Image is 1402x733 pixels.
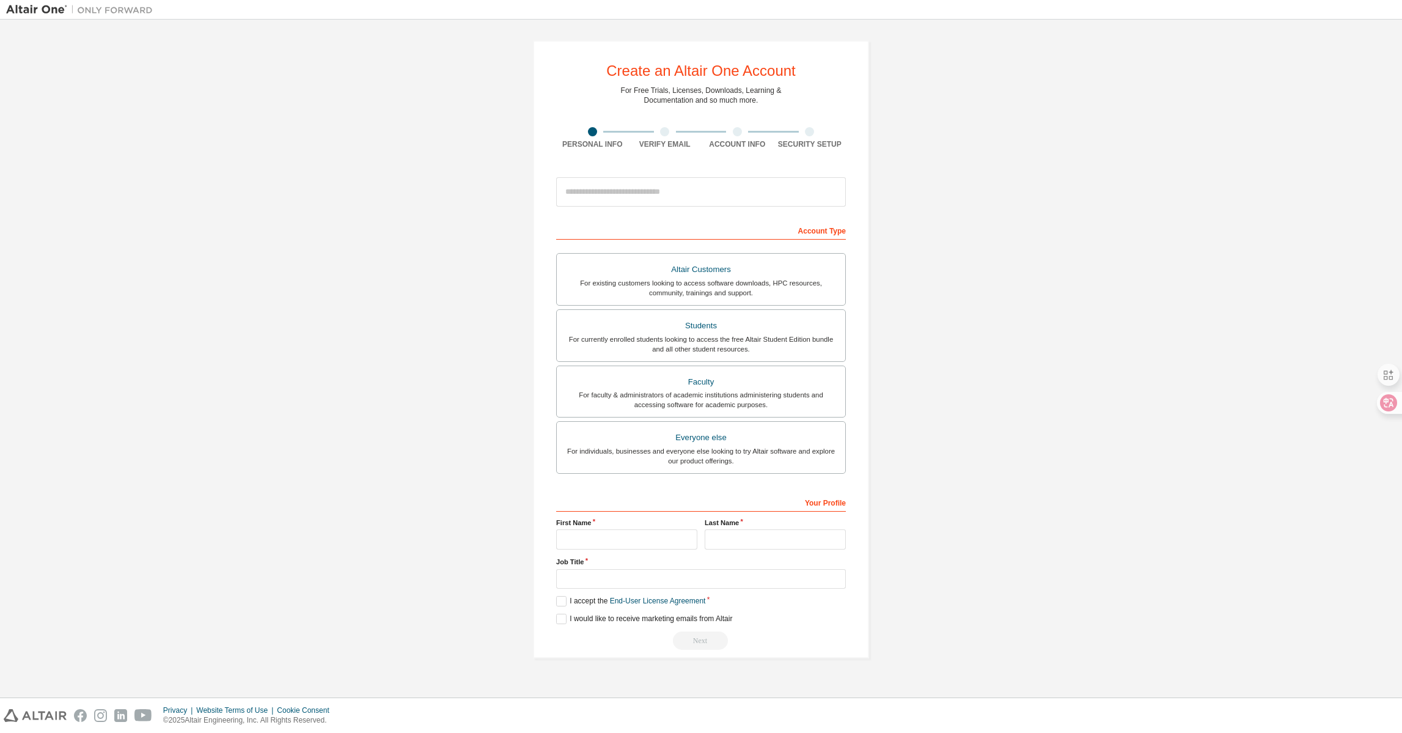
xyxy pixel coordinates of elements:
label: Job Title [556,557,846,567]
img: instagram.svg [94,709,107,722]
div: For currently enrolled students looking to access the free Altair Student Edition bundle and all ... [564,334,838,354]
img: facebook.svg [74,709,87,722]
div: For individuals, businesses and everyone else looking to try Altair software and explore our prod... [564,446,838,466]
label: First Name [556,518,697,528]
div: Account Type [556,220,846,240]
div: Read and acccept EULA to continue [556,632,846,650]
p: © 2025 Altair Engineering, Inc. All Rights Reserved. [163,715,337,726]
div: Personal Info [556,139,629,149]
label: I accept the [556,596,705,606]
div: Altair Customers [564,261,838,278]
div: Your Profile [556,492,846,512]
div: Cookie Consent [277,705,336,715]
div: Faculty [564,374,838,391]
label: I would like to receive marketing emails from Altair [556,614,732,624]
div: Verify Email [629,139,702,149]
a: End-User License Agreement [610,597,706,605]
label: Last Name [705,518,846,528]
div: Create an Altair One Account [606,64,796,78]
div: Privacy [163,705,196,715]
div: Students [564,317,838,334]
img: altair_logo.svg [4,709,67,722]
img: youtube.svg [134,709,152,722]
div: For existing customers looking to access software downloads, HPC resources, community, trainings ... [564,278,838,298]
div: For faculty & administrators of academic institutions administering students and accessing softwa... [564,390,838,410]
img: linkedin.svg [114,709,127,722]
div: Everyone else [564,429,838,446]
img: Altair One [6,4,159,16]
div: Account Info [701,139,774,149]
div: For Free Trials, Licenses, Downloads, Learning & Documentation and so much more. [621,86,782,105]
div: Security Setup [774,139,846,149]
div: Website Terms of Use [196,705,277,715]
